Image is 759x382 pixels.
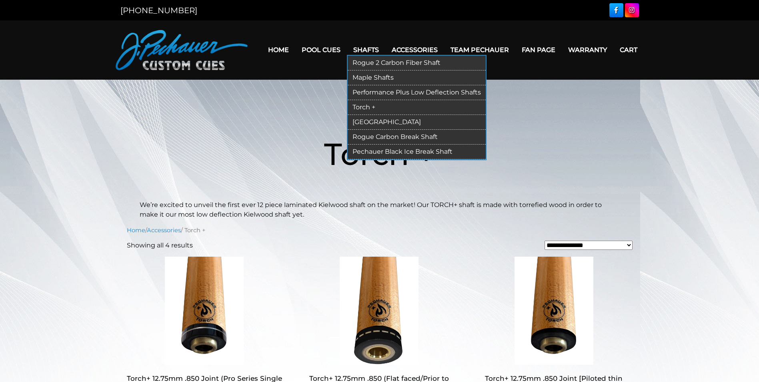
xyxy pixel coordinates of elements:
[348,145,486,159] a: Pechauer Black Ice Break Shaft
[324,135,435,173] span: Torch +
[613,40,644,60] a: Cart
[127,226,633,235] nav: Breadcrumb
[545,241,633,250] select: Shop order
[348,56,486,70] a: Rogue 2 Carbon Fiber Shaft
[348,100,486,115] a: Torch +
[295,40,347,60] a: Pool Cues
[476,257,632,365] img: Torch+ 12.75mm .850 Joint [Piloted thin black (Pro Series & JP Series 2025)]
[262,40,295,60] a: Home
[127,227,145,234] a: Home
[444,40,515,60] a: Team Pechauer
[301,257,457,365] img: Torch+ 12.75mm .850 (Flat faced/Prior to 2025)
[515,40,562,60] a: Fan Page
[140,200,620,219] p: We’re excited to unveil the first ever 12 piece laminated Kielwood shaft on the market! Our TORCH...
[562,40,613,60] a: Warranty
[348,70,486,85] a: Maple Shafts
[147,227,181,234] a: Accessories
[348,115,486,130] a: [GEOGRAPHIC_DATA]
[385,40,444,60] a: Accessories
[127,257,282,365] img: Torch+ 12.75mm .850 Joint (Pro Series Single Ring)
[127,241,193,250] p: Showing all 4 results
[348,130,486,145] a: Rogue Carbon Break Shaft
[348,85,486,100] a: Performance Plus Low Deflection Shafts
[120,6,197,15] a: [PHONE_NUMBER]
[347,40,385,60] a: Shafts
[116,30,248,70] img: Pechauer Custom Cues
